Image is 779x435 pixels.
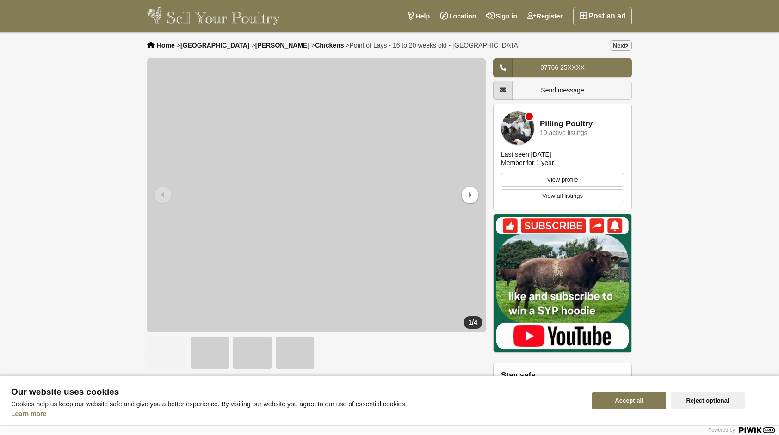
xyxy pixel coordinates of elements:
[493,81,632,100] a: Send message
[474,319,477,326] span: 4
[11,387,581,397] span: Our website uses cookies
[481,7,522,25] a: Sign in
[541,86,584,94] span: Send message
[540,120,593,129] a: Pilling Poultry
[180,42,250,49] a: [GEOGRAPHIC_DATA]
[493,214,632,353] img: Mat Atkinson Farming YouTube Channel
[402,7,435,25] a: Help
[152,183,176,207] div: Previous slide
[251,42,309,49] li: >
[435,7,481,25] a: Location
[147,58,486,332] img: Point of Lays - 16 to 20 weeks old - Lancashire - 1/4
[469,319,472,326] span: 1
[573,7,632,25] a: Post an ad
[11,400,581,408] p: Cookies help us keep our website safe and give you a better experience. By visiting our website y...
[157,42,175,49] a: Home
[147,336,186,369] img: Point of Lays - 16 to 20 weeks old - Lancashire - 1
[592,392,666,409] button: Accept all
[457,183,481,207] div: Next slide
[147,58,486,332] li: 1 / 4
[11,410,46,417] a: Learn more
[671,392,745,409] button: Reject optional
[276,336,315,369] img: Point of Lays - 16 to 20 weeks old - Lancashire - 4
[501,150,551,159] div: Last seen [DATE]
[190,336,229,369] img: Point of Lays - 16 to 20 weeks old - Lancashire - 2
[708,427,735,433] span: Powered by
[177,42,250,49] li: >
[501,189,624,203] a: View all listings
[233,336,272,369] img: Point of Lays - 16 to 20 weeks old - Lancashire - 3
[610,40,632,51] a: Next
[493,58,632,77] a: 07766 25XXXX
[522,7,568,25] a: Register
[315,42,344,49] a: Chickens
[540,64,585,71] span: 07766 25XXXX
[350,42,520,49] span: Point of Lays - 16 to 20 weeks old - [GEOGRAPHIC_DATA]
[501,173,624,187] a: View profile
[501,111,534,145] img: Pilling Poultry
[526,113,533,120] div: Member is offline
[464,316,482,329] div: /
[311,42,344,49] li: >
[501,159,554,167] div: Member for 1 year
[346,42,519,49] li: >
[255,42,309,49] a: [PERSON_NAME]
[501,371,624,380] h2: Stay safe
[540,129,587,136] div: 10 active listings
[147,7,280,25] img: Sell Your Poultry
